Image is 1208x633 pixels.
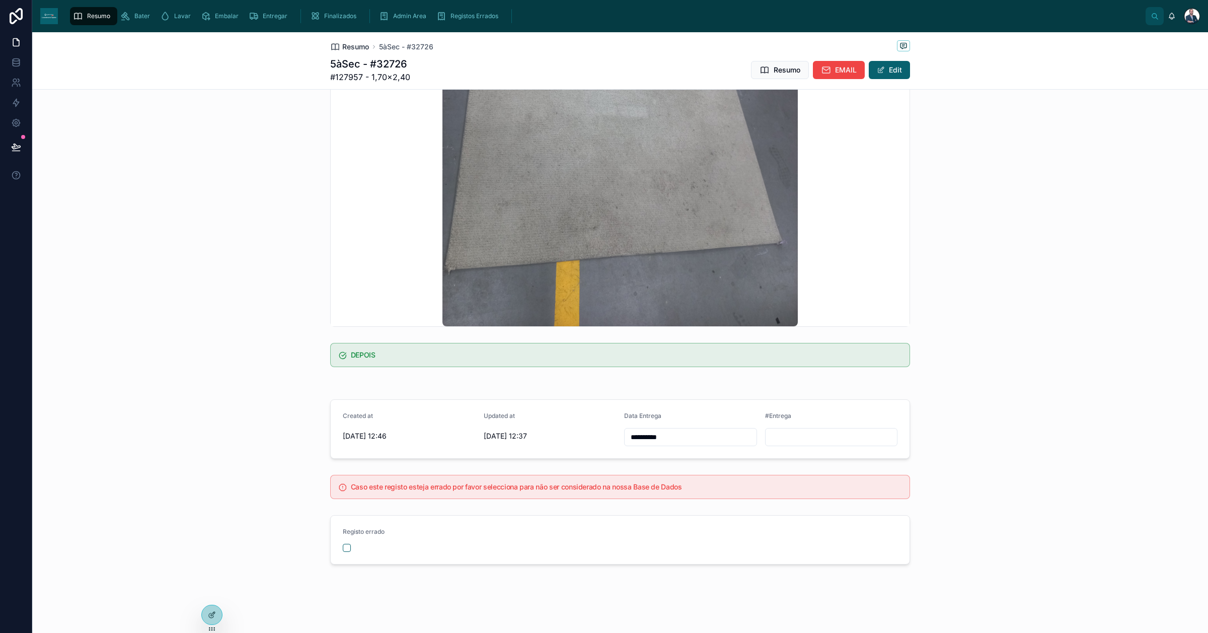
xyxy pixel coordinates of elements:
[869,61,910,79] button: Edit
[70,7,117,25] a: Resumo
[343,412,373,419] span: Created at
[393,12,426,20] span: Admin Area
[624,412,661,419] span: Data Entrega
[774,65,800,75] span: Resumo
[198,7,246,25] a: Embalar
[343,528,385,535] span: Registo errado
[330,71,410,83] span: #127957 - 1,70×2,40
[157,7,198,25] a: Lavar
[330,42,369,52] a: Resumo
[117,7,157,25] a: Bater
[450,12,498,20] span: Registos Errados
[351,483,901,490] h5: Caso este registo esteja errado por favor selecciona para não ser considerado na nossa Base de Dados
[376,7,433,25] a: Admin Area
[215,12,239,20] span: Embalar
[343,431,476,441] span: [DATE] 12:46
[813,61,865,79] button: EMAIL
[330,57,410,71] h1: 5àSec - #32726
[342,42,369,52] span: Resumo
[751,61,809,79] button: Resumo
[307,7,363,25] a: Finalizados
[134,12,150,20] span: Bater
[835,65,857,75] span: EMAIL
[324,12,356,20] span: Finalizados
[765,412,791,419] span: #Entrega
[484,412,515,419] span: Updated at
[87,12,110,20] span: Resumo
[484,431,617,441] span: [DATE] 12:37
[40,8,58,24] img: App logo
[351,351,901,359] h5: DEPOIS
[433,7,505,25] a: Registos Errados
[174,12,191,20] span: Lavar
[263,12,287,20] span: Entregar
[379,42,433,52] a: 5àSec - #32726
[66,5,1146,27] div: scrollable content
[246,7,294,25] a: Entregar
